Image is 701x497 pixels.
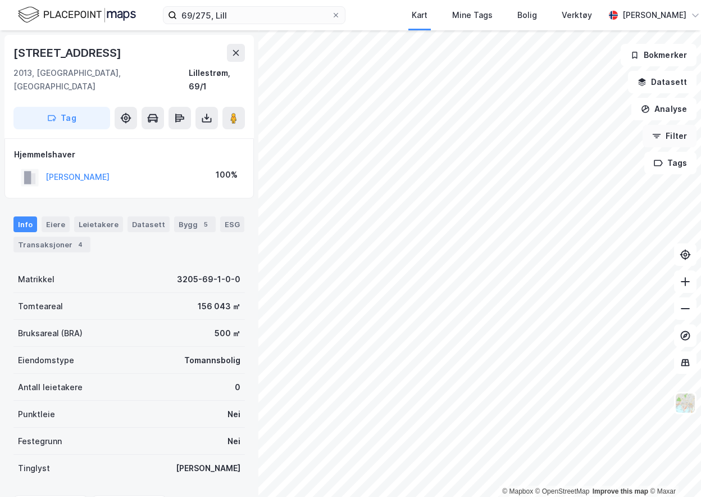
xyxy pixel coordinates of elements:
img: Z [675,392,696,414]
div: Bolig [517,8,537,22]
a: OpenStreetMap [535,487,590,495]
div: Tomteareal [18,300,63,313]
div: Verktøy [562,8,592,22]
div: [STREET_ADDRESS] [13,44,124,62]
div: Leietakere [74,216,123,232]
a: Improve this map [593,487,648,495]
button: Tags [644,152,697,174]
div: Festegrunn [18,435,62,448]
div: Bygg [174,216,216,232]
div: Tinglyst [18,462,50,475]
div: 2013, [GEOGRAPHIC_DATA], [GEOGRAPHIC_DATA] [13,66,189,93]
div: 500 ㎡ [215,327,240,340]
div: [PERSON_NAME] [622,8,686,22]
div: Antall leietakere [18,381,83,394]
div: 0 [235,381,240,394]
button: Datasett [628,71,697,93]
div: Kart [412,8,427,22]
img: logo.f888ab2527a4732fd821a326f86c7f29.svg [18,5,136,25]
div: ESG [220,216,244,232]
div: 4 [75,239,86,250]
div: Tomannsbolig [184,354,240,367]
div: Punktleie [18,408,55,421]
div: [PERSON_NAME] [176,462,240,475]
button: Filter [643,125,697,147]
div: Nei [227,435,240,448]
a: Mapbox [502,487,533,495]
div: 156 043 ㎡ [198,300,240,313]
div: 5 [200,219,211,230]
div: Lillestrøm, 69/1 [189,66,245,93]
div: Transaksjoner [13,237,90,252]
button: Analyse [631,98,697,120]
iframe: Chat Widget [645,443,701,497]
div: Bruksareal (BRA) [18,327,83,340]
button: Tag [13,107,110,129]
div: Nei [227,408,240,421]
input: Søk på adresse, matrikkel, gårdeiere, leietakere eller personer [177,7,331,24]
div: Eiere [42,216,70,232]
div: Mine Tags [452,8,493,22]
div: Hjemmelshaver [14,148,244,161]
button: Bokmerker [621,44,697,66]
div: 100% [216,168,238,182]
div: Datasett [128,216,170,232]
div: Kontrollprogram for chat [645,443,701,497]
div: 3205-69-1-0-0 [177,273,240,286]
div: Matrikkel [18,273,54,286]
div: Info [13,216,37,232]
div: Eiendomstype [18,354,74,367]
